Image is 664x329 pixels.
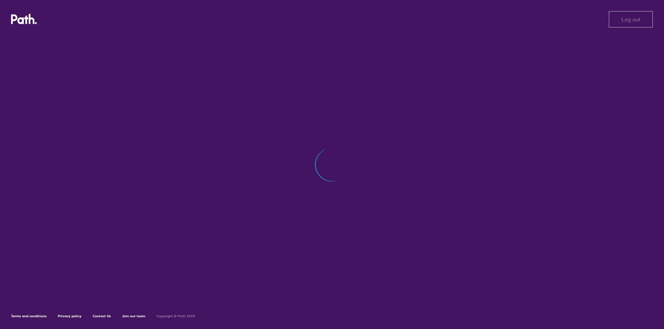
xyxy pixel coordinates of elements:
span: Log out [621,16,640,22]
a: Join our team [122,314,145,318]
a: Terms and conditions [11,314,47,318]
button: Log out [609,11,653,28]
h6: Copyright © Path 2018 [156,314,195,318]
a: Contact Us [93,314,111,318]
a: Privacy policy [58,314,82,318]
